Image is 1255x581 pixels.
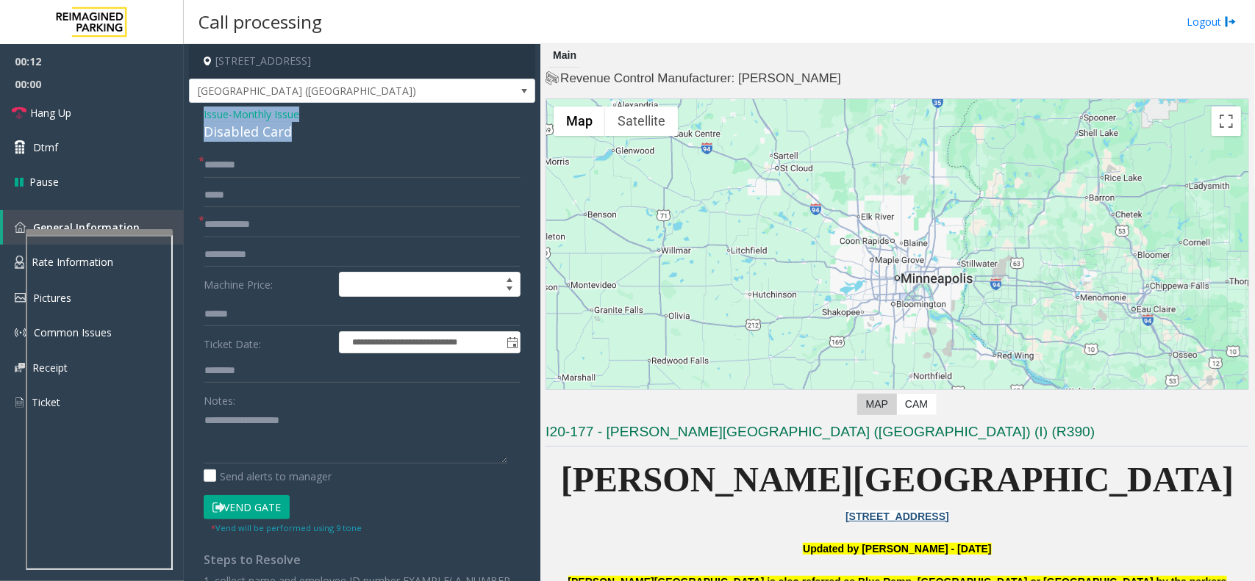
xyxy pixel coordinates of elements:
img: 'icon' [15,327,26,339]
label: Send alerts to manager [204,469,332,484]
span: Issue [204,107,229,122]
span: [GEOGRAPHIC_DATA] ([GEOGRAPHIC_DATA]) [190,79,465,103]
button: Show satellite imagery [605,107,678,136]
img: 'icon' [15,363,25,372]
label: Map [857,394,897,415]
h4: [STREET_ADDRESS] [189,44,535,79]
button: Show street map [554,107,605,136]
div: Disabled Card [204,122,521,142]
button: Toggle fullscreen view [1212,107,1241,136]
label: CAM [896,394,937,415]
button: Vend Gate [204,495,290,520]
img: logout [1225,14,1237,29]
img: 'icon' [15,222,26,233]
small: Vend will be performed using 9 tone [211,522,362,533]
img: 'icon' [15,293,26,303]
label: Machine Price: [200,272,335,297]
span: Pause [29,174,59,190]
h3: Call processing [191,4,329,40]
h4: Revenue Control Manufacturer: [PERSON_NAME] [546,70,1249,87]
a: [STREET_ADDRESS] [845,510,949,522]
span: Increase value [499,273,520,284]
font: Updated by [PERSON_NAME] - [DATE] [803,543,991,555]
span: General Information [33,220,140,234]
span: [PERSON_NAME][GEOGRAPHIC_DATA] [561,460,1234,499]
span: Toggle popup [504,332,520,353]
img: 'icon' [15,396,24,409]
a: Logout [1187,14,1237,29]
span: Hang Up [30,105,71,120]
div: 800 East 28th Street, Minneapolis, MN [888,256,907,283]
div: Main [549,44,580,68]
span: - [229,107,299,121]
label: Notes: [204,388,235,408]
img: 'icon' [15,256,24,269]
a: General Information [3,210,184,245]
label: Ticket Date: [200,331,335,353]
h4: Steps to Resolve [204,553,521,567]
h3: I20-177 - [PERSON_NAME][GEOGRAPHIC_DATA] ([GEOGRAPHIC_DATA]) (I) (R390) [546,422,1249,447]
span: Dtmf [33,140,58,155]
span: Decrease value [499,284,520,296]
span: Monthly Issue [232,107,299,122]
